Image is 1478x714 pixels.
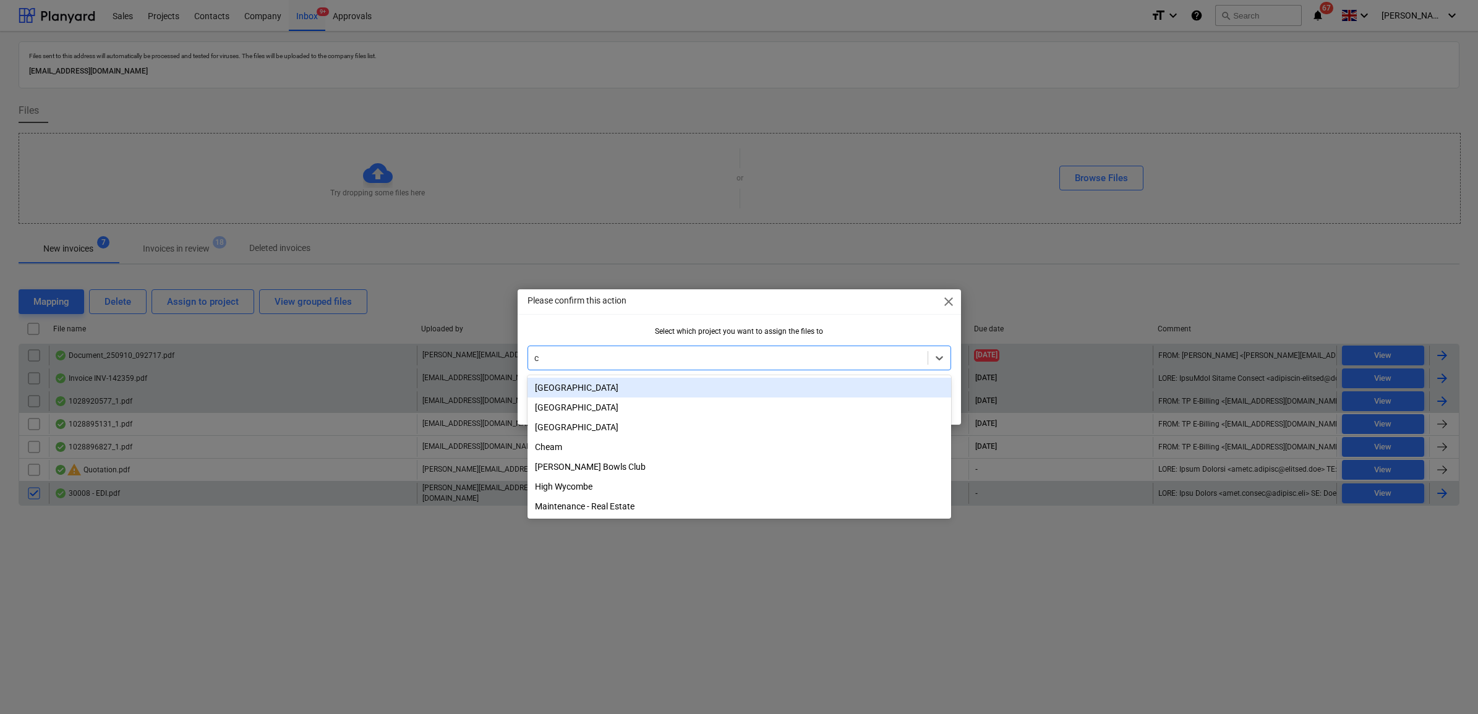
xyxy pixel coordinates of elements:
[528,327,951,336] div: Select which project you want to assign the files to
[528,437,951,457] div: Cheam
[941,294,956,309] span: close
[528,397,951,417] div: Twickenham
[528,378,951,397] div: Richmond
[528,457,951,477] div: [PERSON_NAME] Bowls Club
[528,417,951,437] div: Clapham North
[528,378,951,397] div: [GEOGRAPHIC_DATA]
[528,294,626,307] p: Please confirm this action
[528,477,951,496] div: High Wycombe
[528,417,951,437] div: [GEOGRAPHIC_DATA]
[528,457,951,477] div: Cyphers Bowls Club
[528,496,951,516] div: Maintenance - Real Estate
[528,397,951,417] div: [GEOGRAPHIC_DATA]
